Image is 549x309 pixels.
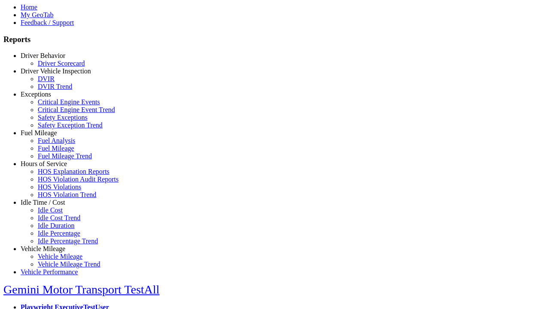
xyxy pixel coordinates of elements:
a: Idle Cost Trend [38,214,81,221]
a: HOS Violation Trend [38,191,97,198]
a: Critical Engine Event Trend [38,106,115,113]
a: Feedback / Support [21,19,74,26]
a: Fuel Analysis [38,137,75,144]
a: Idle Duration [38,222,75,229]
a: HOS Violations [38,183,81,191]
a: Driver Behavior [21,52,65,59]
a: Safety Exceptions [38,114,87,121]
a: Vehicle Mileage Trend [38,261,100,268]
a: Idle Cost [38,206,63,214]
a: Fuel Mileage Trend [38,152,92,160]
a: Fuel Mileage [38,145,74,152]
a: Vehicle Performance [21,268,78,276]
h3: Reports [3,35,546,44]
a: Hours of Service [21,160,67,167]
a: Fuel Mileage [21,129,57,136]
a: DVIR [38,75,54,82]
a: Vehicle Mileage [21,245,65,252]
a: Exceptions [21,91,51,98]
a: Idle Percentage [38,230,80,237]
a: HOS Explanation Reports [38,168,109,175]
a: Vehicle Mileage [38,253,82,260]
a: Idle Time / Cost [21,199,65,206]
a: Idle Percentage Trend [38,237,98,245]
a: My GeoTab [21,11,54,18]
a: HOS Violation Audit Reports [38,176,119,183]
a: Driver Vehicle Inspection [21,67,91,75]
a: Driver Scorecard [38,60,85,67]
a: DVIR Trend [38,83,72,90]
a: Critical Engine Events [38,98,100,106]
a: Gemini Motor Transport TestAll [3,283,160,296]
a: Safety Exception Trend [38,121,103,129]
a: Home [21,3,37,11]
